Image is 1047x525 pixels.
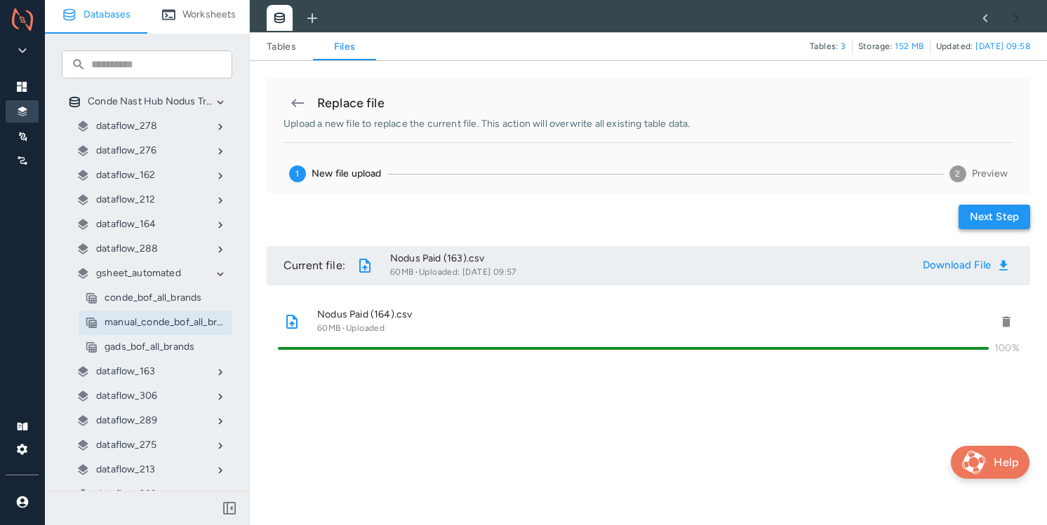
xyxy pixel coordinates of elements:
[96,389,157,403] p: dataflow_306
[96,168,155,182] p: dataflow_162
[96,193,155,207] p: dataflow_212
[936,40,1030,54] span: Updated:
[96,487,156,501] p: dataflow_322
[76,168,91,183] img: multi-layers-icon.695f95a1512800deeb38202d1aada29e.svg
[955,169,960,179] text: 2
[390,252,516,266] p: Nodus Paid (163).csv
[105,291,201,305] p: conde_bof_all_brands
[182,8,236,22] p: Worksheets
[88,95,214,109] p: Conde Nast Hub Nodus Transformation Database
[76,242,91,257] img: multi-layers-icon.695f95a1512800deeb38202d1aada29e.svg
[895,41,923,51] span: 152 MB
[994,309,1019,334] button: delete
[76,389,91,404] img: multi-layers-icon.695f95a1512800deeb38202d1aada29e.svg
[250,34,810,60] div: Schema navigation links
[96,242,158,256] p: dataflow_288
[105,315,227,329] p: manual_conde_bof_all_brands
[972,167,1008,181] span: Preview
[312,167,382,181] span: New file upload
[84,8,131,22] p: Databases
[96,119,157,133] p: dataflow_278
[250,39,313,55] a: Tables
[415,267,418,277] span: ·
[67,95,82,109] img: database-icon.15b65e1432f2c1131ced717e42082493.svg
[994,341,1019,355] p: 100%
[84,340,99,355] img: table-icon.12998d697212306dff0f7c8d2cbd69fa.svg
[313,39,376,55] a: Files
[76,266,91,281] img: multi-layers-icon.695f95a1512800deeb38202d1aada29e.svg
[342,323,345,333] span: ·
[76,414,91,428] img: multi-layers-icon.695f95a1512800deeb38202d1aada29e.svg
[917,253,1013,278] button: Download file
[390,266,516,280] span: 60MB Uploaded: [DATE] 09:57
[76,193,91,207] img: multi-layers-icon.695f95a1512800deeb38202d1aada29e.svg
[96,144,156,158] p: dataflow_276
[317,322,412,336] span: 60MB Uploaded
[841,41,846,51] span: 3
[975,41,1030,51] span: [DATE] 09:58
[105,340,194,354] p: gads_bof_all_brands
[76,487,91,502] img: multi-layers-icon.695f95a1512800deeb38202d1aada29e.svg
[96,217,156,231] p: dataflow_164
[76,364,91,379] img: multi-layers-icon.695f95a1512800deeb38202d1aada29e.svg
[76,119,91,134] img: multi-layers-icon.695f95a1512800deeb38202d1aada29e.svg
[284,257,345,274] p: Current file:
[96,463,155,477] p: dataflow_213
[284,117,1013,131] p: Upload a new file to replace the current file. This action will overwrite all existing table data.
[96,438,156,452] p: dataflow_275
[96,266,181,280] p: gsheet_automated
[959,205,1030,229] button: Next step
[76,144,91,158] img: multi-layers-icon.695f95a1512800deeb38202d1aada29e.svg
[317,308,412,322] p: Nodus Paid (164).csv
[858,40,924,54] span: Storage:
[84,291,99,306] img: table-icon.12998d697212306dff0f7c8d2cbd69fa.svg
[76,217,91,232] img: multi-layers-icon.695f95a1512800deeb38202d1aada29e.svg
[76,463,91,477] img: multi-layers-icon.695f95a1512800deeb38202d1aada29e.svg
[317,93,385,114] h6: Replace file
[96,414,157,428] p: dataflow_289
[84,315,99,330] img: table-icon.12998d697212306dff0f7c8d2cbd69fa.svg
[96,364,155,379] p: dataflow_163
[76,438,91,453] img: multi-layers-icon.695f95a1512800deeb38202d1aada29e.svg
[810,40,846,54] span: Tables:
[295,169,299,179] text: 1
